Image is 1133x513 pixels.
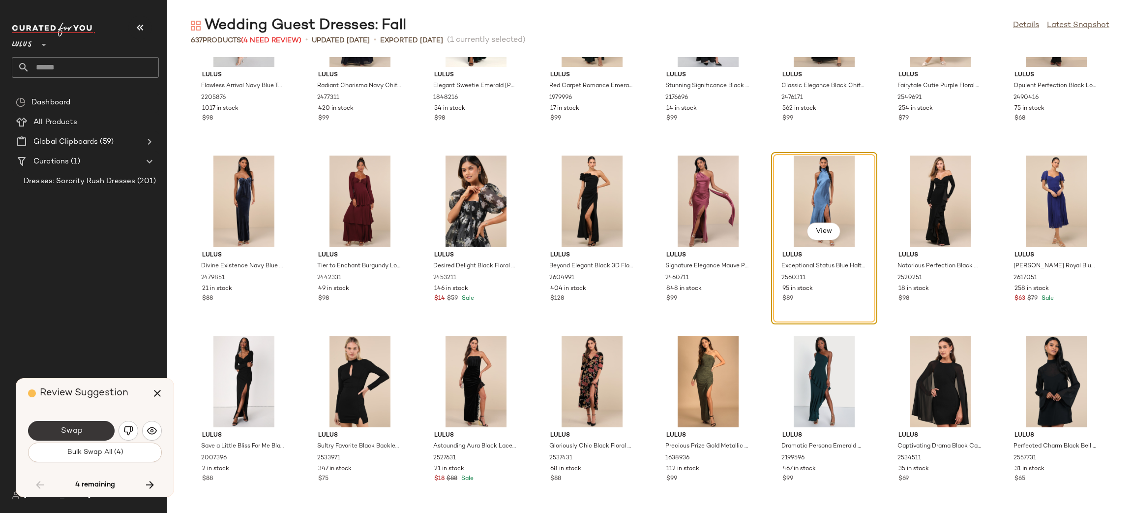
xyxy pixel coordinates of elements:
[782,431,866,440] span: Lulus
[898,475,909,483] span: $69
[666,71,750,80] span: Lulus
[666,104,697,113] span: 14 in stock
[1014,82,1097,91] span: Opulent Perfection Black Long Sleeve Off-the-Shoulder Maxi Dress
[550,294,564,303] span: $128
[434,285,468,293] span: 146 in stock
[60,426,82,436] span: Swap
[782,475,793,483] span: $99
[434,104,465,113] span: 54 in stock
[317,262,401,271] span: Tier to Enchant Burgundy Long Sleeve Tiered Maxi Dress
[12,33,32,51] span: Lulus
[549,442,633,451] span: Gloriously Chic Black Floral Burnout Short Sleeve Midi Dress
[459,476,474,482] span: Sale
[1014,251,1098,260] span: Lulus
[460,295,474,302] span: Sale
[433,82,517,91] span: Elegant Sweetie Emerald [PERSON_NAME] Square Neck Maxi Dress
[666,465,699,474] span: 112 in stock
[666,285,702,293] span: 848 in stock
[665,442,749,451] span: Precious Prize Gold Metallic One-Shoulder Long Sleeve Maxi Dress
[665,274,689,283] span: 2460711
[28,443,162,462] button: Bulk Swap All (4)
[1014,94,1039,102] span: 2490416
[69,156,80,167] span: (1)
[898,104,933,113] span: 254 in stock
[433,262,517,271] span: Desired Delight Black Floral Puff Sleeve Babydoll Mini Dress
[33,136,98,148] span: Global Clipboards
[1007,336,1106,427] img: 12285261_2557731.jpg
[194,336,294,427] img: 9813921_2007396.jpg
[123,426,133,436] img: svg%3e
[781,442,865,451] span: Dramatic Persona Emerald Green One-Shoulder Ruffled Maxi Dress
[33,156,69,167] span: Curations
[898,431,982,440] span: Lulus
[782,465,816,474] span: 467 in stock
[1027,294,1038,303] span: $79
[781,262,865,271] span: Exceptional Status Blue Halter Backless Slip Midi Dress
[666,431,750,440] span: Lulus
[310,336,410,427] img: 12212141_2533971.jpg
[202,71,286,80] span: Lulus
[201,94,226,102] span: 2205876
[28,421,115,441] button: Swap
[202,114,213,123] span: $98
[1013,20,1039,32] a: Details
[447,34,526,46] span: (1 currently selected)
[202,285,232,293] span: 21 in stock
[66,449,123,456] span: Bulk Swap All (4)
[202,475,213,483] span: $88
[891,156,990,247] img: 12226561_2520251.jpg
[665,454,689,463] span: 1638936
[75,481,115,489] span: 4 remaining
[1014,465,1044,474] span: 31 in stock
[549,274,574,283] span: 2604991
[781,94,803,102] span: 2476171
[666,114,677,123] span: $99
[191,35,301,46] div: Products
[241,37,301,44] span: (4 Need Review)
[434,431,518,440] span: Lulus
[310,156,410,247] img: 12203761_2442331.jpg
[658,156,758,247] img: 11904041_2460711.jpg
[898,114,909,123] span: $79
[550,114,561,123] span: $99
[775,156,874,247] img: 12272141_2560311.jpg
[898,251,982,260] span: Lulus
[542,156,642,247] img: 12317021_2604991.jpg
[898,465,929,474] span: 35 in stock
[318,71,402,80] span: Lulus
[781,454,805,463] span: 2199596
[318,475,328,483] span: $75
[16,97,26,107] img: svg%3e
[1047,20,1109,32] a: Latest Snapshot
[12,23,95,36] img: cfy_white_logo.C9jOOHJF.svg
[549,82,633,91] span: Red Carpet Romance Emerald Green Satin Square Neck Maxi Dress
[550,71,634,80] span: Lulus
[1014,475,1025,483] span: $65
[202,465,229,474] span: 2 in stock
[147,426,157,436] img: svg%3e
[1014,274,1037,283] span: 2617051
[550,104,579,113] span: 17 in stock
[1014,431,1098,440] span: Lulus
[433,94,458,102] span: 1848216
[891,336,990,427] img: 12179181_2534511.jpg
[201,454,227,463] span: 2007396
[550,431,634,440] span: Lulus
[1014,262,1097,271] span: [PERSON_NAME] Royal Blue Flutter Sleeve Midi Dress
[781,82,865,91] span: Classic Elegance Black Chiffon Sleeveless Mock Neck Maxi Dress
[665,262,749,271] span: Signature Elegance Mauve Purple Satin One-Shoulder Maxi Dress
[433,454,456,463] span: 2527631
[318,104,354,113] span: 420 in stock
[782,71,866,80] span: Lulus
[897,454,921,463] span: 2534511
[1040,295,1054,302] span: Sale
[201,442,285,451] span: Save a Little Bliss For Me Black Long Sleeve Bodycon Maxi Dress
[40,388,128,398] span: Review Suggestion
[807,223,840,240] button: View
[898,285,929,293] span: 18 in stock
[202,104,239,113] span: 1017 in stock
[201,82,285,91] span: Flawless Arrival Navy Blue Tulle Tie-Strap Tiered Maxi Dress
[1014,294,1025,303] span: $63
[191,21,201,31] img: svg%3e
[447,475,457,483] span: $88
